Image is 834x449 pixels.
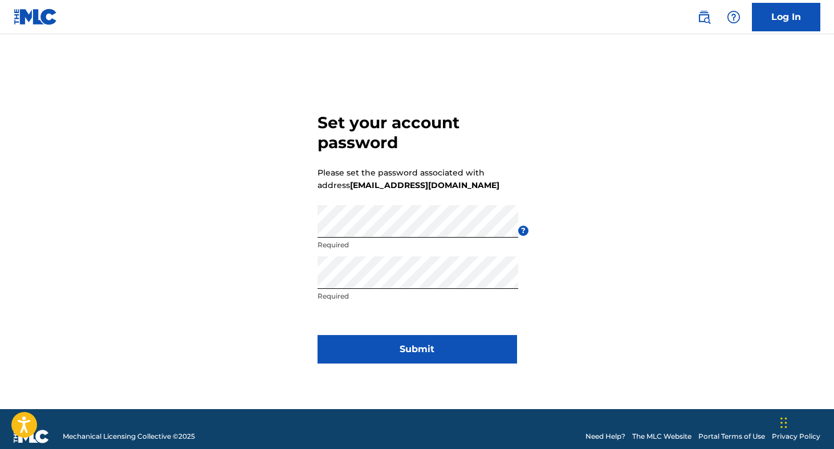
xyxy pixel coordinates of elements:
[14,430,49,443] img: logo
[14,9,58,25] img: MLC Logo
[777,394,834,449] iframe: Chat Widget
[780,406,787,440] div: Drag
[722,6,745,28] div: Help
[697,10,711,24] img: search
[632,431,691,442] a: The MLC Website
[318,291,518,301] p: Required
[693,6,715,28] a: Public Search
[318,113,517,153] h3: Set your account password
[318,166,499,191] p: Please set the password associated with address
[318,240,518,250] p: Required
[772,431,820,442] a: Privacy Policy
[63,431,195,442] span: Mechanical Licensing Collective © 2025
[727,10,741,24] img: help
[318,335,517,364] button: Submit
[752,3,820,31] a: Log In
[585,431,625,442] a: Need Help?
[350,180,499,190] strong: [EMAIL_ADDRESS][DOMAIN_NAME]
[698,431,765,442] a: Portal Terms of Use
[518,226,528,236] span: ?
